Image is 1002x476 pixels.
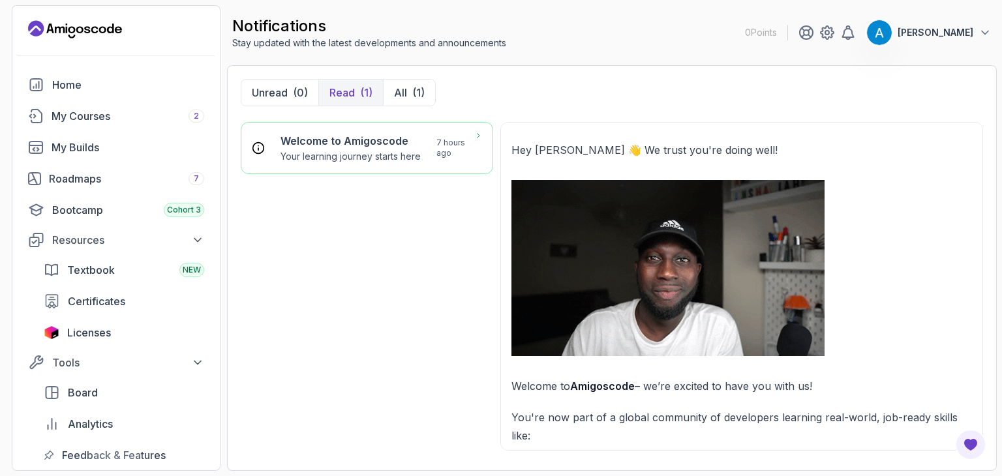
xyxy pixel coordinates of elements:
img: jetbrains icon [44,326,59,339]
a: textbook [36,257,212,283]
span: Analytics [68,416,113,432]
span: NEW [183,265,201,275]
a: home [20,72,212,98]
button: user profile image[PERSON_NAME] [866,20,992,46]
p: All [394,85,407,100]
span: Textbook [67,262,115,278]
p: Your learning journey starts here [281,150,421,163]
p: Stay updated with the latest developments and announcements [232,37,506,50]
h2: notifications [232,16,506,37]
p: Welcome to – we’re excited to have you with us! [511,377,972,395]
a: courses [20,103,212,129]
a: builds [20,134,212,160]
a: analytics [36,411,212,437]
button: Open Feedback Button [955,429,986,460]
h6: Welcome to Amigoscode [281,133,421,149]
div: Roadmaps [49,171,204,186]
span: 2 [194,111,199,121]
button: Tools [20,351,212,374]
p: Hey [PERSON_NAME] 👋 We trust you're doing well! [511,141,972,159]
p: 0 Points [745,26,777,39]
p: Read [329,85,355,100]
a: Landing page [28,19,122,40]
p: [PERSON_NAME] [898,26,973,39]
button: Resources [20,228,212,252]
div: My Courses [52,108,204,124]
span: Feedback & Features [62,447,166,463]
button: Read(1) [318,80,383,106]
div: Tools [52,355,204,370]
button: Unread(0) [241,80,318,106]
strong: Amigoscode [570,379,635,393]
p: You're now part of a global community of developers learning real-world, job-ready skills like: [511,408,972,445]
a: certificates [36,288,212,314]
div: Resources [52,232,204,248]
span: Cohort 3 [167,205,201,215]
img: user profile image [867,20,892,45]
a: bootcamp [20,197,212,223]
span: Licenses [67,325,111,340]
a: feedback [36,442,212,468]
span: Certificates [68,293,125,309]
p: 7 hours ago [436,138,482,158]
img: Welcome GIF [511,180,825,356]
div: (1) [360,85,372,100]
div: Home [52,77,204,93]
div: Bootcamp [52,202,204,218]
p: Unread [252,85,288,100]
a: board [36,379,212,406]
div: (0) [293,85,308,100]
a: roadmaps [20,166,212,192]
div: (1) [412,85,425,100]
span: Board [68,385,98,400]
a: licenses [36,320,212,346]
div: My Builds [52,140,204,155]
span: 7 [194,173,199,184]
button: All(1) [383,80,435,106]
